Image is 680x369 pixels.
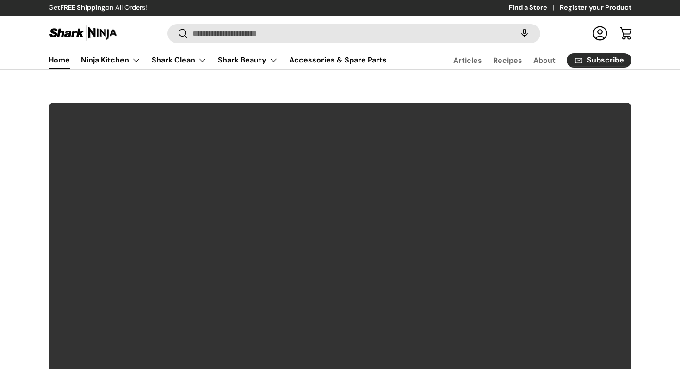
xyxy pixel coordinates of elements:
[431,51,631,69] nav: Secondary
[49,3,147,13] p: Get on All Orders!
[60,3,105,12] strong: FREE Shipping
[587,56,624,64] span: Subscribe
[146,51,212,69] summary: Shark Clean
[75,51,146,69] summary: Ninja Kitchen
[212,51,284,69] summary: Shark Beauty
[510,23,539,43] speech-search-button: Search by voice
[567,53,631,68] a: Subscribe
[509,3,560,13] a: Find a Store
[453,51,482,69] a: Articles
[289,51,387,69] a: Accessories & Spare Parts
[218,51,278,69] a: Shark Beauty
[152,51,207,69] a: Shark Clean
[533,51,556,69] a: About
[81,51,141,69] a: Ninja Kitchen
[493,51,522,69] a: Recipes
[49,51,387,69] nav: Primary
[49,24,118,42] img: Shark Ninja Philippines
[49,51,70,69] a: Home
[560,3,631,13] a: Register your Product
